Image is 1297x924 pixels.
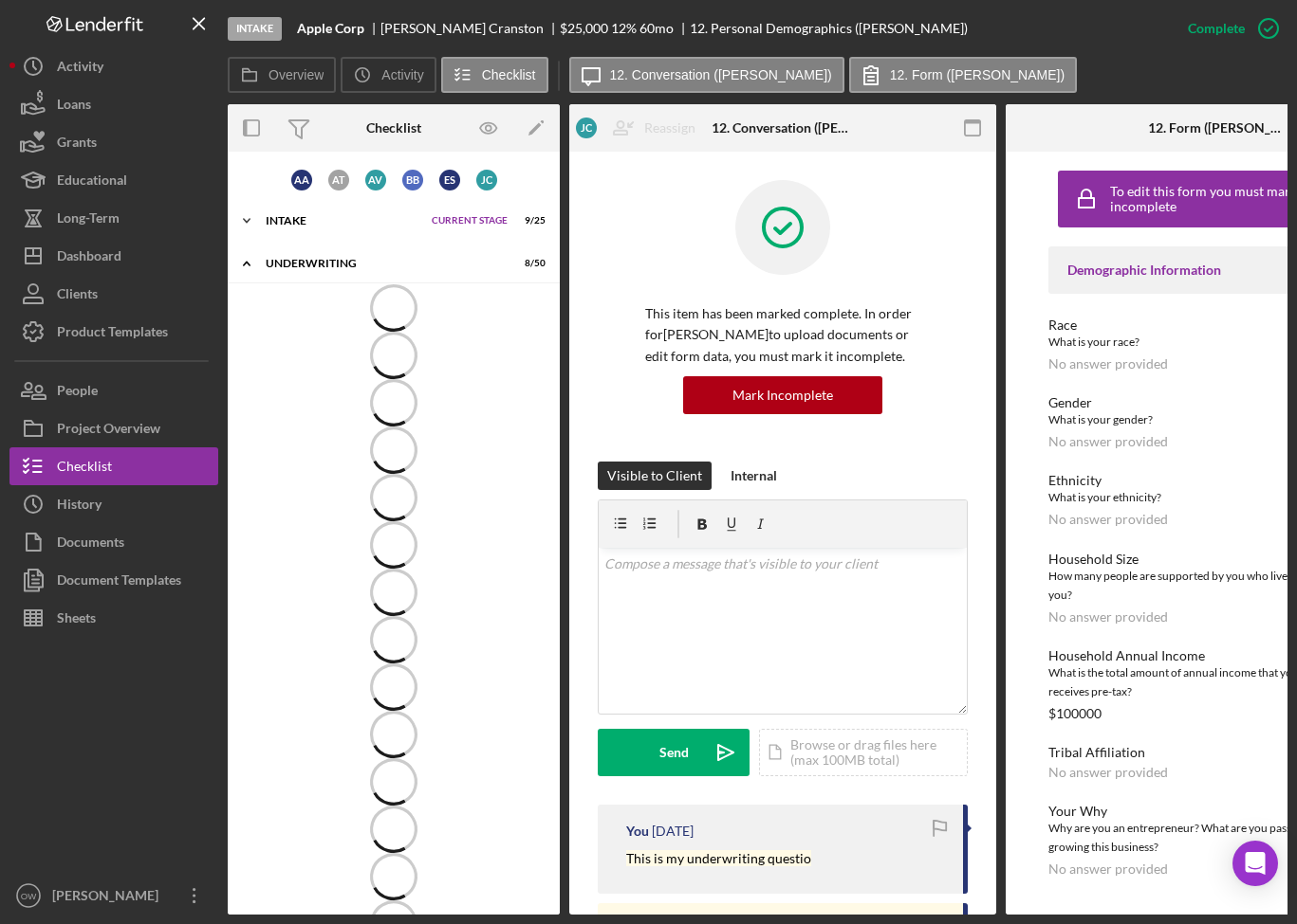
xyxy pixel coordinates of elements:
div: B B [402,170,423,190]
button: Project Overview [9,409,218,447]
button: Activity [341,57,435,93]
div: Checklist [366,120,421,136]
span: Current Stage [432,215,508,226]
mark: This is my underwriting questio [626,850,811,866]
div: Complete [1188,9,1245,47]
button: Grants [9,123,218,161]
button: Internal [721,462,787,490]
button: Complete [1169,9,1288,47]
button: Dashboard [9,237,218,275]
button: 12. Form ([PERSON_NAME]) [849,57,1077,93]
div: Mark Incomplete [732,376,833,414]
label: Overview [269,67,324,82]
div: Clients [57,275,98,317]
button: People [9,371,218,409]
div: History [57,485,102,528]
div: 9 / 25 [511,215,546,226]
button: Checklist [9,447,218,485]
div: $25,000 [560,21,608,36]
div: Document Templates [57,561,181,604]
time: 2025-10-03 15:55 [652,824,694,839]
div: Loans [57,85,91,128]
div: [PERSON_NAME] Cranston [380,21,560,36]
div: 60 mo [639,21,674,36]
div: Documents [57,523,124,566]
div: Intake [228,17,282,41]
div: E S [439,170,460,190]
div: Intake [266,215,422,226]
button: Loans [9,85,218,123]
div: 12 % [611,21,637,36]
div: Internal [731,462,777,490]
button: History [9,485,218,523]
label: 12. Conversation ([PERSON_NAME]) [610,67,832,82]
div: Checklist [57,447,112,490]
div: $100000 [1048,706,1102,721]
div: J C [476,170,497,190]
div: A T [328,170,349,190]
div: A A [291,170,312,190]
b: Apple Corp [297,21,364,36]
label: 12. Form ([PERSON_NAME]) [890,67,1065,82]
button: Sheets [9,599,218,637]
button: Documents [9,523,218,561]
div: No answer provided [1048,434,1168,449]
div: No answer provided [1048,861,1168,877]
button: Educational [9,161,218,199]
p: This item has been marked complete. In order for [PERSON_NAME] to upload documents or edit form d... [645,303,920,367]
div: Underwriting [266,258,498,269]
div: People [57,371,98,414]
div: No answer provided [1048,609,1168,625]
div: 12. Conversation ([PERSON_NAME]) [712,120,854,136]
div: No answer provided [1048,356,1168,371]
div: You [626,824,649,839]
button: Send [598,729,750,776]
button: OW[PERSON_NAME] [9,877,218,915]
div: Educational [57,161,127,204]
button: JCReassign [566,109,714,147]
button: Product Templates [9,313,218,351]
div: 12. Personal Demographics ([PERSON_NAME]) [690,21,968,36]
button: Overview [228,57,336,93]
button: Clients [9,275,218,313]
button: Checklist [441,57,548,93]
div: Reassign [644,109,695,147]
text: OW [21,891,37,901]
button: Mark Incomplete [683,376,882,414]
label: Checklist [482,67,536,82]
div: A V [365,170,386,190]
button: Activity [9,47,218,85]
div: 8 / 50 [511,258,546,269]
div: J C [576,118,597,138]
div: Sheets [57,599,96,642]
div: Project Overview [57,409,160,452]
div: 12. Form ([PERSON_NAME]) [1148,120,1290,136]
button: Document Templates [9,561,218,599]
div: Send [659,729,689,776]
label: Activity [381,67,423,82]
div: Activity [57,47,103,90]
button: 12. Conversation ([PERSON_NAME]) [569,57,844,93]
button: Visible to Client [598,462,712,490]
div: Long-Term [57,199,120,242]
button: Long-Term [9,199,218,237]
div: Dashboard [57,237,121,280]
div: Open Intercom Messenger [1232,841,1278,886]
div: Product Templates [57,313,168,355]
div: Grants [57,123,97,166]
